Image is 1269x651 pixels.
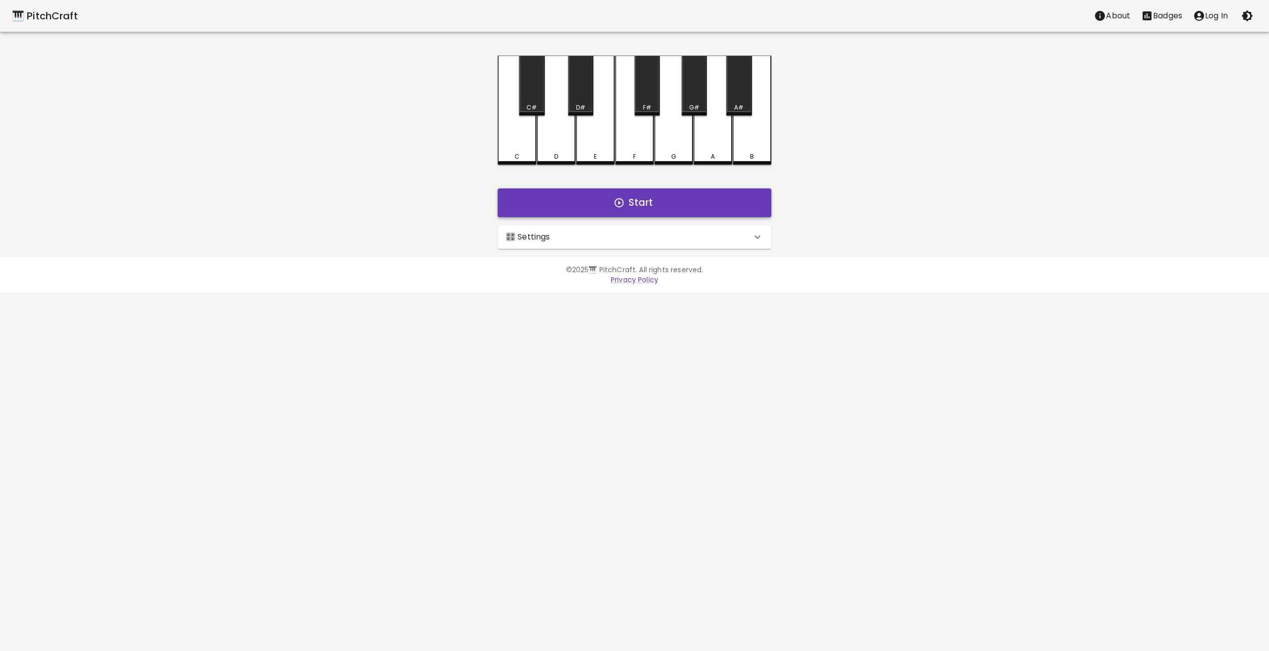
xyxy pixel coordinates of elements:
[711,152,715,161] div: A
[12,8,78,24] a: 🎹 PitchCraft
[498,188,771,217] button: Start
[1136,6,1188,26] button: Stats
[1153,10,1182,22] p: Badges
[1106,10,1130,22] p: About
[1205,10,1228,22] p: Log In
[633,152,636,161] div: F
[1089,6,1136,26] button: About
[750,152,754,161] div: B
[1188,6,1233,26] button: account of current user
[349,265,920,275] p: © 2025 🎹 PitchCraft. All rights reserved.
[671,152,676,161] div: G
[515,152,519,161] div: C
[594,152,597,161] div: E
[689,103,699,112] div: G#
[526,103,537,112] div: C#
[734,103,744,112] div: A#
[611,275,658,285] a: Privacy Policy
[643,103,651,112] div: F#
[498,225,771,249] div: 🎛️ Settings
[576,103,585,112] div: D#
[554,152,558,161] div: D
[506,231,550,243] p: 🎛️ Settings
